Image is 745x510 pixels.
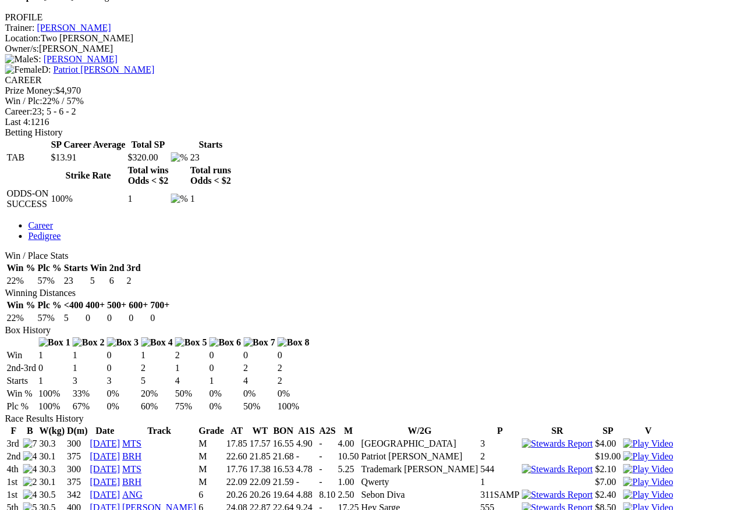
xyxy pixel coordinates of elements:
[272,451,294,462] td: 21.68
[249,438,271,450] td: 17.57
[90,438,120,448] a: [DATE]
[72,388,105,400] td: 33%
[360,451,478,462] td: Patriot [PERSON_NAME]
[318,438,336,450] td: -
[66,425,88,437] th: D(m)
[295,451,317,462] td: -
[5,44,740,54] div: [PERSON_NAME]
[106,388,139,400] td: 0%
[38,463,65,475] td: 30.3
[5,117,30,127] span: Last 4:
[127,152,169,163] td: $320.00
[127,165,169,187] th: Total wins Odds < $2
[63,262,88,274] th: Starts
[243,337,275,348] img: Box 7
[90,451,120,461] a: [DATE]
[5,54,33,65] img: Male
[90,464,120,474] a: [DATE]
[480,463,520,475] td: 544
[6,349,37,361] td: Win
[72,401,105,412] td: 67%
[66,463,88,475] td: 300
[243,349,276,361] td: 0
[174,388,207,400] td: 50%
[38,489,65,501] td: 30.5
[480,425,520,437] th: P
[360,425,478,437] th: W/2G
[249,476,271,488] td: 22.09
[63,312,83,324] td: 5
[198,489,225,501] td: 6
[318,489,336,501] td: 8.10
[198,438,225,450] td: M
[6,463,21,475] td: 4th
[37,312,62,324] td: 57%
[249,463,271,475] td: 17.38
[128,299,148,311] th: 600+
[337,425,359,437] th: M
[85,299,105,311] th: 400+
[623,464,673,475] img: Play Video
[38,401,71,412] td: 100%
[38,425,65,437] th: W(kg)
[622,425,673,437] th: V
[521,425,593,437] th: SR
[37,299,62,311] th: Plc %
[209,337,241,348] img: Box 6
[126,275,141,287] td: 2
[6,375,37,387] td: Starts
[5,288,740,298] div: Winning Distances
[37,262,62,274] th: Plc %
[85,312,105,324] td: 0
[295,463,317,475] td: 4.78
[276,375,310,387] td: 2
[318,463,336,475] td: -
[6,489,21,501] td: 1st
[318,476,336,488] td: -
[225,476,247,488] td: 22.09
[208,401,242,412] td: 0%
[480,489,520,501] td: 311SAMP
[594,425,621,437] th: SP
[50,188,126,210] td: 100%
[63,299,83,311] th: <400
[6,362,37,374] td: 2nd-3rd
[72,349,105,361] td: 1
[5,44,39,54] span: Owner/s:
[243,375,276,387] td: 4
[122,438,141,448] a: MTS
[5,65,51,74] span: D:
[5,413,740,424] div: Race Results History
[38,362,71,374] td: 0
[198,451,225,462] td: M
[50,165,126,187] th: Strike Rate
[28,220,53,230] a: Career
[28,231,61,241] a: Pedigree
[318,451,336,462] td: -
[53,65,154,74] a: Patriot [PERSON_NAME]
[623,438,673,449] img: Play Video
[150,299,170,311] th: 700+
[128,312,148,324] td: 0
[277,337,309,348] img: Box 8
[23,438,37,449] img: 7
[72,375,105,387] td: 3
[6,275,36,287] td: 22%
[243,388,276,400] td: 0%
[38,451,65,462] td: 30.1
[90,477,120,487] a: [DATE]
[594,463,621,475] td: $2.10
[122,451,141,461] a: BRH
[225,489,247,501] td: 20.26
[38,438,65,450] td: 30.3
[5,75,740,85] div: CAREER
[208,375,242,387] td: 1
[5,96,740,106] div: 22% / 57%
[141,337,173,348] img: Box 4
[38,337,70,348] img: Box 1
[272,489,294,501] td: 19.64
[107,337,139,348] img: Box 3
[5,251,740,261] div: Win / Place Stats
[108,275,125,287] td: 6
[225,425,247,437] th: AT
